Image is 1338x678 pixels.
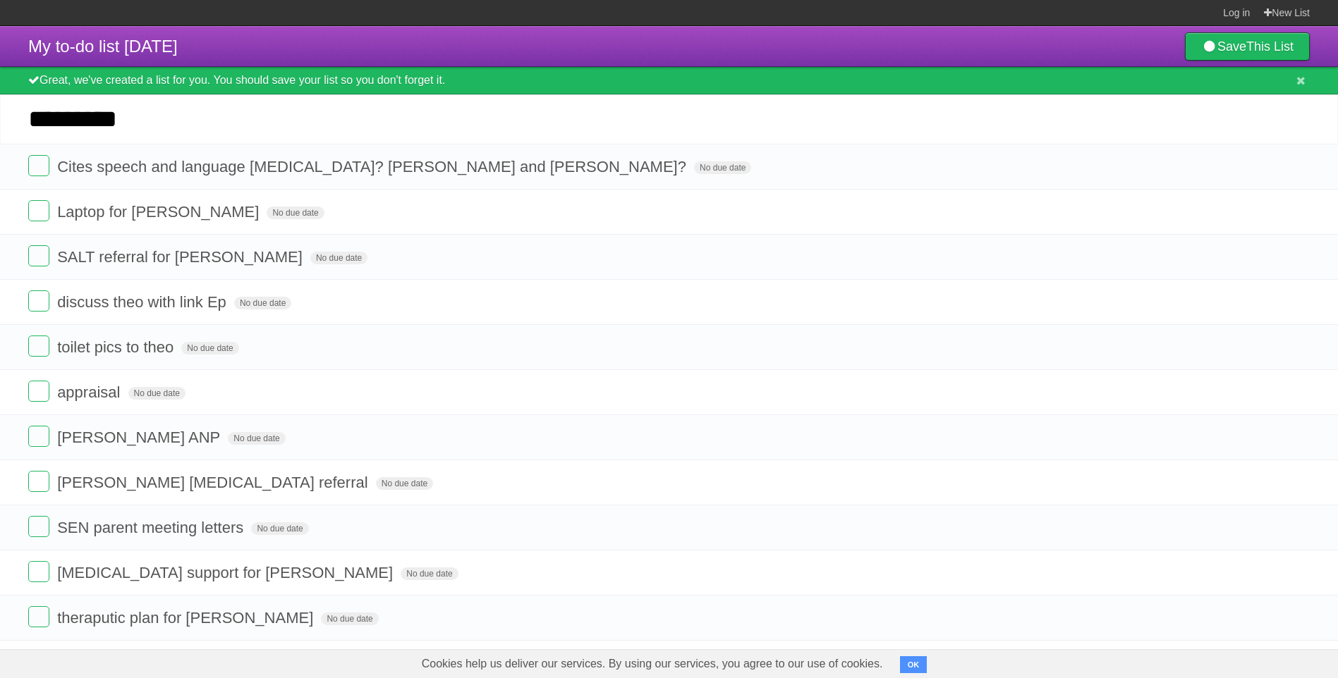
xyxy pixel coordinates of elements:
span: No due date [128,387,186,400]
span: My to-do list [DATE] [28,37,178,56]
span: No due date [234,297,291,309]
label: Done [28,155,49,176]
span: SALT referral for [PERSON_NAME] [57,248,306,266]
span: Cites speech and language [MEDICAL_DATA]? [PERSON_NAME] and [PERSON_NAME]? [57,158,690,175]
span: No due date [267,207,324,219]
label: Done [28,426,49,447]
label: Done [28,335,49,357]
label: Done [28,245,49,266]
span: Cookies help us deliver our services. By using our services, you agree to our use of cookies. [408,650,897,678]
b: This List [1246,39,1294,54]
label: Done [28,381,49,402]
button: OK [900,656,928,673]
span: toilet pics to theo [57,338,177,356]
span: No due date [401,567,458,580]
span: No due date [694,161,751,174]
span: No due date [321,612,378,625]
span: No due date [251,522,308,535]
span: appraisal [57,383,123,401]
span: No due date [376,477,433,490]
span: [MEDICAL_DATA] support for [PERSON_NAME] [57,564,396,581]
label: Done [28,200,49,221]
label: Done [28,516,49,537]
label: Done [28,471,49,492]
span: SEN parent meeting letters [57,519,247,536]
span: [PERSON_NAME] [MEDICAL_DATA] referral [57,474,372,491]
span: No due date [228,432,285,445]
label: Done [28,290,49,312]
span: No due date [310,252,367,264]
span: [PERSON_NAME] ANP [57,429,224,446]
a: SaveThis List [1185,32,1310,61]
label: Done [28,606,49,627]
span: No due date [181,342,238,355]
label: Done [28,561,49,582]
span: discuss theo with link Ep [57,293,230,311]
span: theraputic plan for [PERSON_NAME] [57,609,317,627]
span: Laptop for [PERSON_NAME] [57,203,262,221]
